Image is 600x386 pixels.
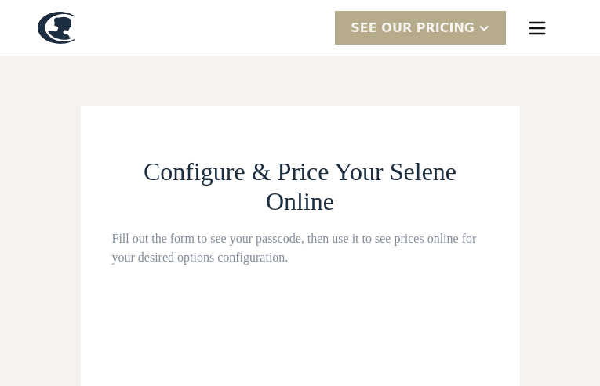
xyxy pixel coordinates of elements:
[38,12,75,44] a: home
[335,11,506,45] div: SEE Our Pricing
[351,19,475,38] div: SEE Our Pricing
[512,3,562,53] div: menu
[112,229,489,267] div: Fill out the form to see your passcode, then use it to see prices online for your desired options...
[144,157,456,215] span: Configure & Price Your Selene Online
